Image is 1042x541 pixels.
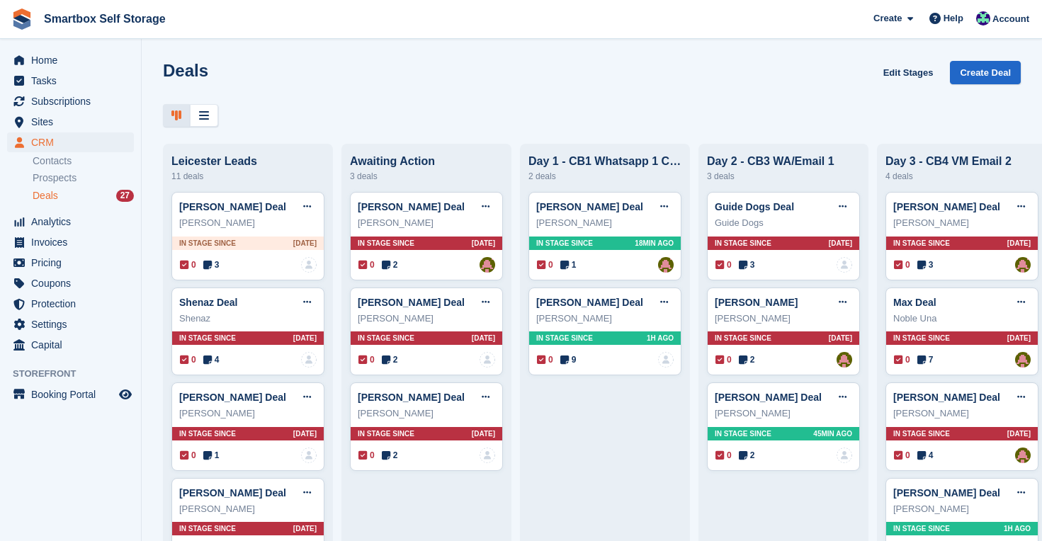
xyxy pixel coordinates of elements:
a: Shenaz Deal [179,297,237,308]
span: 1 [203,449,220,462]
span: In stage since [179,333,236,343]
div: 27 [116,190,134,202]
a: menu [7,385,134,404]
span: 0 [358,258,375,271]
div: [PERSON_NAME] [715,312,852,326]
span: 4 [203,353,220,366]
a: [PERSON_NAME] Deal [179,201,286,212]
a: [PERSON_NAME] Deal [179,487,286,499]
span: 0 [715,449,732,462]
span: 45MIN AGO [813,428,852,439]
img: deal-assignee-blank [301,257,317,273]
div: [PERSON_NAME] [893,216,1031,230]
span: 3 [917,258,934,271]
img: deal-assignee-blank [480,448,495,463]
span: 1 [560,258,577,271]
img: Alex Selenitsas [1015,448,1031,463]
a: [PERSON_NAME] Deal [893,487,1000,499]
span: Deals [33,189,58,203]
span: In stage since [179,238,236,249]
div: 3 deals [707,168,860,185]
img: Alex Selenitsas [480,257,495,273]
img: Alex Selenitsas [1015,257,1031,273]
img: deal-assignee-blank [658,352,674,368]
span: 1H AGO [1004,523,1031,534]
a: menu [7,273,134,293]
a: deal-assignee-blank [301,352,317,368]
div: [PERSON_NAME] [179,502,317,516]
a: [PERSON_NAME] Deal [893,201,1000,212]
span: In stage since [536,238,593,249]
span: 2 [382,353,398,366]
img: deal-assignee-blank [837,448,852,463]
div: Noble Una [893,312,1031,326]
div: [PERSON_NAME] [358,216,495,230]
span: 0 [537,353,553,366]
span: 0 [715,258,732,271]
span: In stage since [893,238,950,249]
span: 0 [894,258,910,271]
span: 7 [917,353,934,366]
h1: Deals [163,61,208,80]
span: In stage since [893,333,950,343]
span: Home [31,50,116,70]
span: In stage since [893,523,950,534]
a: Deals 27 [33,188,134,203]
img: Roger Canham [976,11,990,25]
span: 9 [560,353,577,366]
a: deal-assignee-blank [480,352,495,368]
a: Preview store [117,386,134,403]
div: [PERSON_NAME] [536,312,674,326]
span: [DATE] [293,428,317,439]
span: In stage since [179,523,236,534]
a: [PERSON_NAME] Deal [358,392,465,403]
span: Prospects [33,171,77,185]
span: 0 [180,353,196,366]
span: 0 [180,449,196,462]
span: 2 [382,258,398,271]
a: deal-assignee-blank [837,257,852,273]
span: [DATE] [472,333,495,343]
span: [DATE] [1007,238,1031,249]
span: [DATE] [293,238,317,249]
span: [DATE] [1007,333,1031,343]
a: Max Deal [893,297,936,308]
div: Day 3 - CB4 VM Email 2 [885,155,1038,168]
span: Invoices [31,232,116,252]
span: 3 [203,258,220,271]
img: Alex Selenitsas [1015,352,1031,368]
span: [DATE] [472,238,495,249]
div: Shenaz [179,312,317,326]
a: [PERSON_NAME] Deal [893,392,1000,403]
span: [DATE] [293,333,317,343]
img: deal-assignee-blank [301,448,317,463]
span: 0 [358,353,375,366]
span: 0 [537,258,553,271]
span: 2 [382,449,398,462]
a: menu [7,112,134,132]
span: Protection [31,294,116,314]
span: 4 [917,449,934,462]
span: Storefront [13,367,141,381]
span: 0 [894,353,910,366]
div: [PERSON_NAME] [893,502,1031,516]
div: 11 deals [171,168,324,185]
div: [PERSON_NAME] [358,406,495,421]
div: [PERSON_NAME] [715,406,852,421]
a: Smartbox Self Storage [38,7,171,30]
div: 3 deals [350,168,503,185]
span: 2 [739,353,755,366]
span: 18MIN AGO [635,238,674,249]
span: [DATE] [829,333,852,343]
span: Settings [31,314,116,334]
a: [PERSON_NAME] Deal [536,201,643,212]
a: Contacts [33,154,134,168]
div: [PERSON_NAME] [179,216,317,230]
div: Guide Dogs [715,216,852,230]
div: 2 deals [528,168,681,185]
